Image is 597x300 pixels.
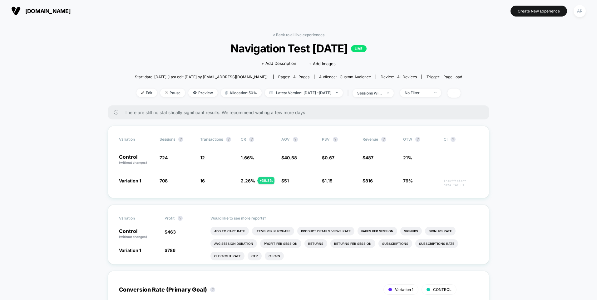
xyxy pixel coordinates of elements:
[403,137,437,142] span: OTW
[325,178,333,183] span: 1.15
[178,216,183,221] button: ?
[281,155,297,160] span: $
[165,216,175,220] span: Profit
[346,89,353,98] span: |
[403,178,413,183] span: 79%
[284,178,289,183] span: 51
[278,75,309,79] div: Pages:
[136,89,157,97] span: Edit
[260,239,301,248] li: Profit Per Session
[322,155,334,160] span: $
[434,92,437,93] img: end
[210,252,244,260] li: Checkout Rate
[210,227,249,235] li: Add To Cart Rate
[9,6,72,16] button: [DOMAIN_NAME]
[403,155,412,160] span: 21%
[165,248,175,253] span: $
[119,178,141,183] span: Variation 1
[378,239,412,248] li: Subscriptions
[397,75,417,79] span: all devices
[125,110,477,115] span: There are still no statistically significant results. We recommend waiting a few more days
[340,75,371,79] span: Custom Audience
[178,137,183,142] button: ?
[357,91,382,95] div: sessions with impression
[363,155,373,160] span: $
[427,75,462,79] div: Trigger:
[258,177,274,184] div: + 36.3 %
[319,75,371,79] div: Audience:
[336,92,338,93] img: end
[151,42,446,55] span: Navigation Test [DATE]
[119,216,153,221] span: Variation
[376,75,422,79] span: Device:
[363,137,378,142] span: Revenue
[221,89,262,97] span: Allocation: 50%
[119,154,153,165] p: Control
[381,137,386,142] button: ?
[165,91,168,94] img: end
[119,161,147,164] span: (without changes)
[252,227,294,235] li: Items Per Purchase
[363,178,373,183] span: $
[365,155,373,160] span: 487
[160,137,175,142] span: Sessions
[351,45,367,52] p: LIVE
[249,137,254,142] button: ?
[511,6,567,17] button: Create New Experience
[200,178,205,183] span: 16
[210,216,478,220] p: Would like to see more reports?
[165,229,176,235] span: $
[160,89,185,97] span: Pause
[574,5,586,17] div: AR
[241,178,255,183] span: 2.26 %
[273,32,324,37] a: < Back to all live experiences
[444,179,478,187] span: Insufficient data for CI
[261,60,296,67] span: + Add Description
[425,227,456,235] li: Signups Rate
[119,229,158,239] p: Control
[241,155,254,160] span: 1.66 %
[265,252,284,260] li: Clicks
[304,239,327,248] li: Returns
[160,178,168,183] span: 708
[297,227,354,235] li: Product Details Views Rate
[400,227,422,235] li: Signups
[265,89,343,97] span: Latest Version: [DATE] - [DATE]
[188,89,218,97] span: Preview
[167,229,176,235] span: 463
[225,91,228,94] img: rebalance
[210,287,215,292] button: ?
[269,91,273,94] img: calendar
[284,155,297,160] span: 40.58
[25,8,71,14] span: [DOMAIN_NAME]
[365,178,373,183] span: 816
[281,178,289,183] span: $
[325,155,334,160] span: 0.67
[248,252,262,260] li: Ctr
[405,90,430,95] div: No Filter
[322,137,330,142] span: PSV
[160,155,168,160] span: 724
[119,248,141,253] span: Variation 1
[443,75,462,79] span: Page Load
[281,137,290,142] span: AOV
[444,156,478,165] span: ---
[358,227,397,235] li: Pages Per Session
[309,61,336,66] span: + Add Images
[415,239,458,248] li: Subscriptions Rate
[200,137,223,142] span: Transactions
[293,75,309,79] span: all pages
[433,287,451,292] span: CONTROL
[415,137,420,142] button: ?
[210,239,257,248] li: Avg Session Duration
[330,239,375,248] li: Returns Per Session
[387,92,389,94] img: end
[167,248,175,253] span: 786
[444,137,478,142] span: CI
[241,137,246,142] span: CR
[119,235,147,239] span: (without changes)
[226,137,231,142] button: ?
[572,5,588,17] button: AR
[322,178,333,183] span: $
[119,137,153,142] span: Variation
